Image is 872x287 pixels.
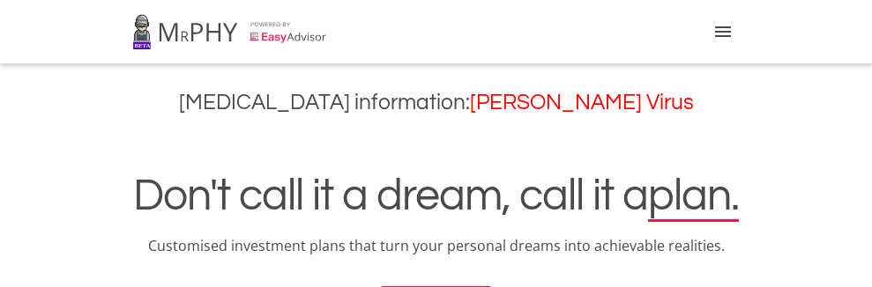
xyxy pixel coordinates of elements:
[13,90,859,115] h3: [MEDICAL_DATA] information:
[27,166,845,226] h1: Don't call it a dream, call it a
[648,173,739,219] span: plan.
[712,21,734,42] i: menu
[705,14,741,49] button: Toggle navigation
[27,233,845,258] p: Customised investment plans that turn your personal dreams into achievable realities.
[470,92,694,114] a: [PERSON_NAME] Virus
